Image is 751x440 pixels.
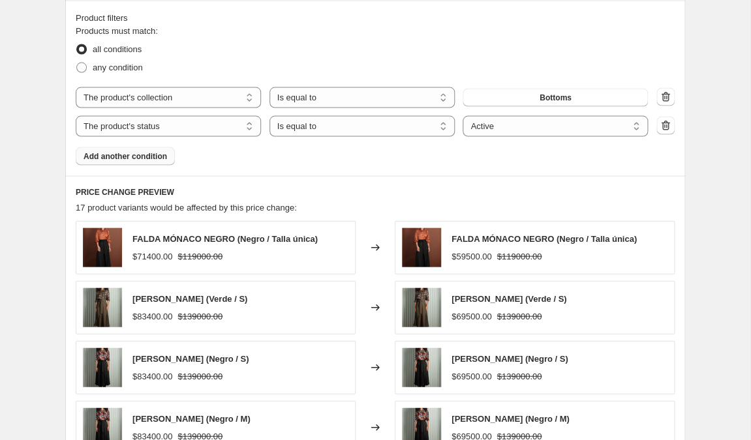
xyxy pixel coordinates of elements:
strike: $139000.00 [497,370,542,383]
img: UMMA_MAY2025_5_80x.jpg [402,347,441,387]
span: 17 product variants would be affected by this price change: [76,202,297,212]
span: Add another condition [84,151,167,161]
button: Add another condition [76,147,175,165]
span: [PERSON_NAME] (Verde / S) [132,293,247,303]
span: [PERSON_NAME] (Negro / S) [452,353,568,363]
h6: PRICE CHANGE PREVIEW [76,186,675,197]
strike: $139000.00 [177,370,222,383]
button: Bottoms [463,88,648,106]
img: UMMA_MAY2025_5_80x.jpg [83,347,122,387]
span: any condition [93,62,143,72]
span: [PERSON_NAME] (Negro / M) [132,413,251,423]
img: UMMA_MAY2025_1_80x.jpg [83,287,122,327]
div: $69500.00 [452,310,491,323]
img: UMMA_ABR2025_28_29a4ee8e-c943-4653-83e5-168d172801b4_80x.jpg [402,227,441,267]
span: [PERSON_NAME] (Negro / S) [132,353,249,363]
div: $71400.00 [132,250,172,263]
span: [PERSON_NAME] (Negro / M) [452,413,570,423]
span: Products must match: [76,25,158,35]
div: $83400.00 [132,370,172,383]
strike: $139000.00 [497,310,542,323]
div: $69500.00 [452,370,491,383]
strike: $139000.00 [177,310,222,323]
div: $83400.00 [132,310,172,323]
span: FALDA MÓNACO NEGRO (Negro / Talla única) [132,233,318,243]
div: $59500.00 [452,250,491,263]
span: all conditions [93,44,142,53]
strike: $119000.00 [177,250,222,263]
div: Product filters [76,11,675,24]
span: FALDA MÓNACO NEGRO (Negro / Talla única) [452,233,637,243]
span: [PERSON_NAME] (Verde / S) [452,293,566,303]
img: UMMA_MAY2025_1_80x.jpg [402,287,441,327]
img: UMMA_ABR2025_28_29a4ee8e-c943-4653-83e5-168d172801b4_80x.jpg [83,227,122,267]
span: Bottoms [540,92,572,102]
strike: $119000.00 [497,250,542,263]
